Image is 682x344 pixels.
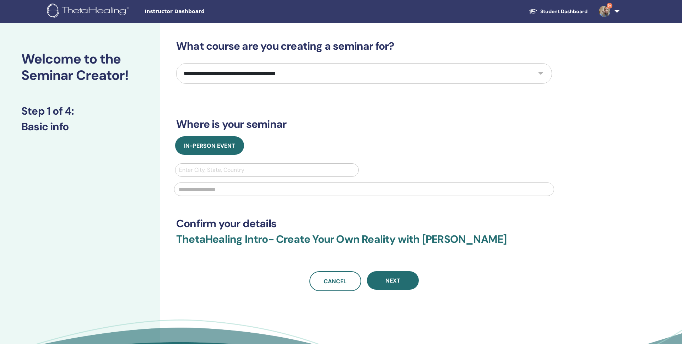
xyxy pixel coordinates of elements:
span: In-Person Event [184,142,235,149]
span: Next [385,277,400,284]
img: logo.png [47,4,132,20]
button: In-Person Event [175,136,244,155]
span: 9+ [607,3,612,9]
img: default.jpg [599,6,610,17]
a: Student Dashboard [523,5,593,18]
h3: Step 1 of 4 : [21,105,139,118]
h3: Confirm your details [176,217,552,230]
span: Instructor Dashboard [145,8,251,15]
font: Student Dashboard [540,8,588,15]
h3: Basic info [21,120,139,133]
button: Next [367,271,419,290]
a: Cancel [309,271,361,291]
h3: What course are you creating a seminar for? [176,40,552,53]
img: graduation-cap-white.svg [529,8,537,14]
span: Cancel [324,278,347,285]
h2: Welcome to the Seminar Creator! [21,51,139,83]
h3: Where is your seminar [176,118,552,131]
h3: ThetaHealing Intro- Create Your Own Reality with [PERSON_NAME] [176,233,552,254]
